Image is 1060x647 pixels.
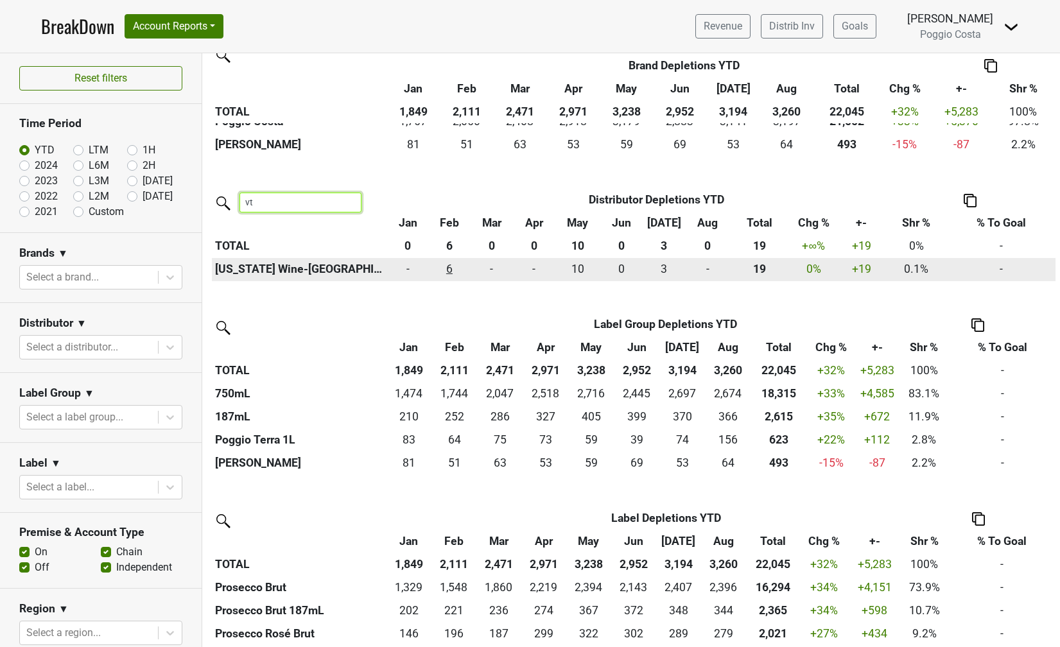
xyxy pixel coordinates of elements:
[212,316,232,337] img: filter
[659,336,705,359] th: Jul: activate to sort column ascending
[523,336,568,359] th: Apr: activate to sort column ascending
[19,456,48,470] h3: Label
[611,553,656,576] th: 2,952
[431,506,901,530] th: Label Depletions YTD
[600,134,653,157] td: 58.999
[754,431,804,448] div: 623
[807,383,855,406] td: +33 %
[885,235,948,258] td: 0%
[663,431,702,448] div: 74
[125,14,223,39] button: Account Reports
[19,66,182,91] button: Reset filters
[653,76,706,99] th: Jun: activate to sort column ascending
[604,261,639,277] div: 0
[431,429,477,452] td: 64.087
[659,359,705,383] th: 3,194
[523,452,568,475] td: 53.004
[707,76,760,99] th: Jul: activate to sort column ascending
[431,553,476,576] th: 2,111
[949,383,1056,406] td: -
[390,261,426,277] div: -
[470,258,513,281] td: 0
[19,602,55,616] h3: Region
[521,530,566,553] th: Apr: activate to sort column ascending
[899,452,948,475] td: 2.2%
[568,383,614,406] td: 2715.594
[855,336,899,359] th: +-: activate to sort column ascending
[848,530,901,553] th: +-: activate to sort column ascending
[526,454,565,471] div: 53
[600,235,642,258] th: 0
[523,406,568,429] td: 327.224
[663,408,702,425] div: 370
[571,454,611,471] div: 59
[555,212,600,235] th: May: activate to sort column ascending
[656,136,704,153] div: 69
[116,544,143,560] label: Chain
[431,530,476,553] th: Feb: activate to sort column ascending
[440,76,493,99] th: Feb: activate to sort column ascending
[760,76,813,99] th: Aug: activate to sort column ascending
[493,99,546,123] th: 2,471
[617,408,656,425] div: 399
[707,99,760,123] th: 3,194
[790,212,838,235] th: Chg %: activate to sort column ascending
[848,553,901,576] td: +5,283
[885,258,948,281] td: 0.1%
[390,136,437,153] div: 81
[686,258,729,281] td: 0
[603,136,650,153] div: 59
[212,576,387,599] th: Prosecco Brut
[858,454,896,471] div: -87
[387,258,429,281] td: 0
[656,530,701,553] th: Jul: activate to sort column ascending
[387,134,440,157] td: 81.33
[984,59,997,73] img: Copy to clipboard
[964,194,977,207] img: Copy to clipboard
[948,530,1056,553] th: % To Goal: activate to sort column ascending
[58,601,69,617] span: ▼
[617,454,656,471] div: 69
[600,99,653,123] th: 3,238
[705,383,751,406] td: 2674.212
[435,431,474,448] div: 64
[899,336,948,359] th: Shr %: activate to sort column ascending
[807,406,855,429] td: +35 %
[116,560,172,575] label: Independent
[431,383,477,406] td: 1743.815
[751,452,807,475] th: 492.900
[642,258,686,281] td: 2.92
[470,235,513,258] th: 0
[84,386,94,401] span: ▼
[212,258,387,281] th: [US_STATE] Wine-[GEOGRAPHIC_DATA]
[429,189,885,212] th: Distributor Depletions YTD
[709,136,757,153] div: 53
[431,359,477,383] th: 2,111
[751,429,807,452] th: 623.131
[754,408,804,425] div: 2,615
[949,452,1056,475] td: -
[387,235,429,258] th: 0
[546,99,600,123] th: 2,971
[35,173,58,189] label: 2023
[89,189,109,204] label: L2M
[89,142,109,158] label: LTM
[550,136,597,153] div: 53
[701,530,746,553] th: Aug: activate to sort column ascending
[429,235,471,258] th: 6
[212,99,387,123] th: TOTAL
[695,14,751,39] a: Revenue
[89,158,109,173] label: L6M
[790,258,838,281] td: 0 %
[212,235,387,258] th: TOTAL
[881,134,929,157] td: -15 %
[663,385,702,402] div: 2,697
[35,560,49,575] label: Off
[431,406,477,429] td: 252.1
[689,261,726,277] div: -
[571,385,611,402] div: 2,716
[807,452,855,475] td: -15 %
[901,553,948,576] td: 100%
[435,385,474,402] div: 1,744
[659,452,705,475] td: 53.4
